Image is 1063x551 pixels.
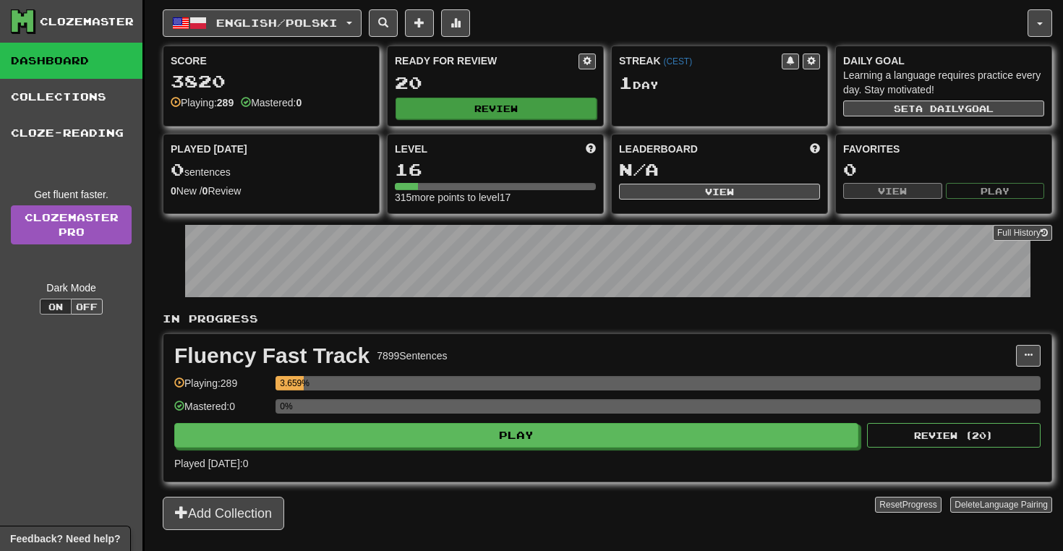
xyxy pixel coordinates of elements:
[11,281,132,295] div: Dark Mode
[405,9,434,37] button: Add sentence to collection
[980,500,1048,510] span: Language Pairing
[216,17,338,29] span: English / Polski
[174,399,268,423] div: Mastered: 0
[171,159,184,179] span: 0
[843,101,1044,116] button: Seta dailygoal
[10,531,120,546] span: Open feedback widget
[171,54,372,68] div: Score
[296,97,302,108] strong: 0
[171,95,234,110] div: Playing:
[843,183,942,199] button: View
[369,9,398,37] button: Search sentences
[171,184,372,198] div: New / Review
[174,458,248,469] span: Played [DATE]: 0
[174,423,858,448] button: Play
[171,72,372,90] div: 3820
[377,349,447,363] div: 7899 Sentences
[619,159,659,179] span: N/A
[395,142,427,156] span: Level
[843,54,1044,68] div: Daily Goal
[619,142,698,156] span: Leaderboard
[11,187,132,202] div: Get fluent faster.
[619,74,820,93] div: Day
[843,142,1044,156] div: Favorites
[163,312,1052,326] p: In Progress
[202,185,208,197] strong: 0
[171,161,372,179] div: sentences
[163,9,362,37] button: English/Polski
[217,97,234,108] strong: 289
[40,299,72,315] button: On
[843,68,1044,97] div: Learning a language requires practice every day. Stay motivated!
[174,345,370,367] div: Fluency Fast Track
[867,423,1041,448] button: Review (20)
[875,497,941,513] button: ResetProgress
[171,185,176,197] strong: 0
[663,56,692,67] a: (CEST)
[441,9,470,37] button: More stats
[396,98,597,119] button: Review
[395,54,579,68] div: Ready for Review
[40,14,134,29] div: Clozemaster
[810,142,820,156] span: This week in points, UTC
[174,376,268,400] div: Playing: 289
[395,74,596,92] div: 20
[843,161,1044,179] div: 0
[902,500,937,510] span: Progress
[395,161,596,179] div: 16
[11,205,132,244] a: ClozemasterPro
[171,142,247,156] span: Played [DATE]
[950,497,1052,513] button: DeleteLanguage Pairing
[619,72,633,93] span: 1
[163,497,284,530] button: Add Collection
[71,299,103,315] button: Off
[993,225,1052,241] button: Full History
[915,103,965,114] span: a daily
[395,190,596,205] div: 315 more points to level 17
[946,183,1045,199] button: Play
[280,376,303,390] div: 3.659%
[619,54,782,68] div: Streak
[619,184,820,200] button: View
[241,95,302,110] div: Mastered:
[586,142,596,156] span: Score more points to level up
